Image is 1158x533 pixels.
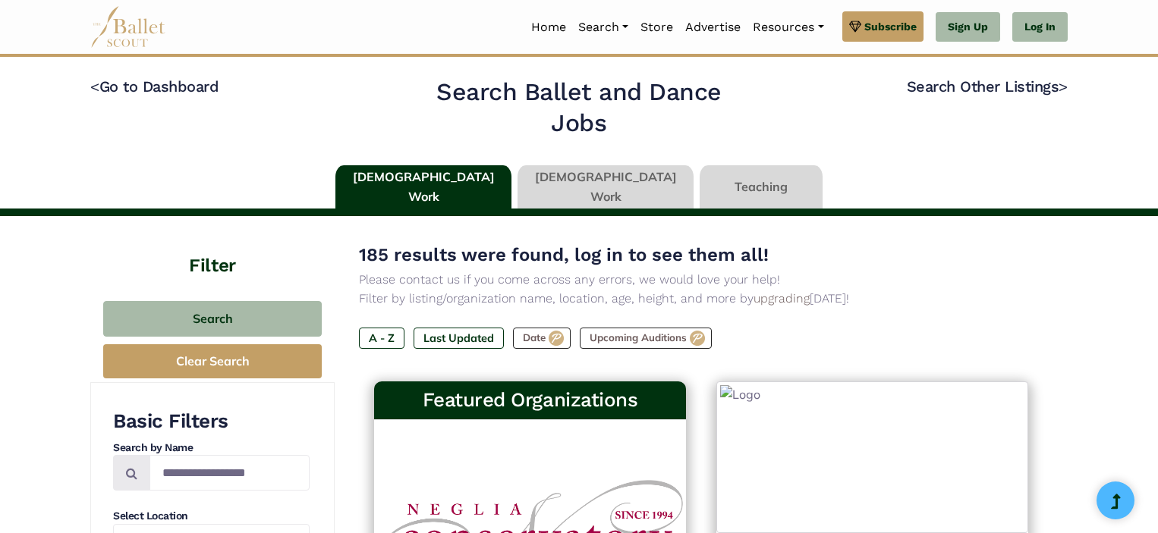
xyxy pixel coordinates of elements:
[1012,12,1068,42] a: Log In
[580,328,712,349] label: Upcoming Auditions
[408,77,750,140] h2: Search Ballet and Dance Jobs
[936,12,1000,42] a: Sign Up
[359,244,769,265] span: 185 results were found, log in to see them all!
[359,270,1043,290] p: Please contact us if you come across any errors, we would love your help!
[90,216,335,278] h4: Filter
[842,11,924,42] a: Subscribe
[414,328,504,349] label: Last Updated
[514,165,697,209] li: [DEMOGRAPHIC_DATA] Work
[386,387,674,413] h3: Featured Organizations
[572,11,634,43] a: Search
[697,165,826,209] li: Teaching
[113,509,310,524] h4: Select Location
[716,381,1028,533] img: Logo
[747,11,829,43] a: Resources
[113,409,310,434] h3: Basic Filters
[90,77,99,96] code: <
[907,77,1068,96] a: Search Other Listings>
[113,441,310,456] h4: Search by Name
[103,301,322,337] button: Search
[90,77,219,96] a: <Go to Dashboard
[513,328,571,349] label: Date
[864,18,917,35] span: Subscribe
[359,328,404,349] label: A - Z
[634,11,679,43] a: Store
[754,291,810,306] a: upgrading
[849,18,861,35] img: gem.svg
[149,455,310,491] input: Search by names...
[332,165,514,209] li: [DEMOGRAPHIC_DATA] Work
[679,11,747,43] a: Advertise
[359,289,1043,309] p: Filter by listing/organization name, location, age, height, and more by [DATE]!
[103,344,322,378] button: Clear Search
[525,11,572,43] a: Home
[1059,77,1068,96] code: >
